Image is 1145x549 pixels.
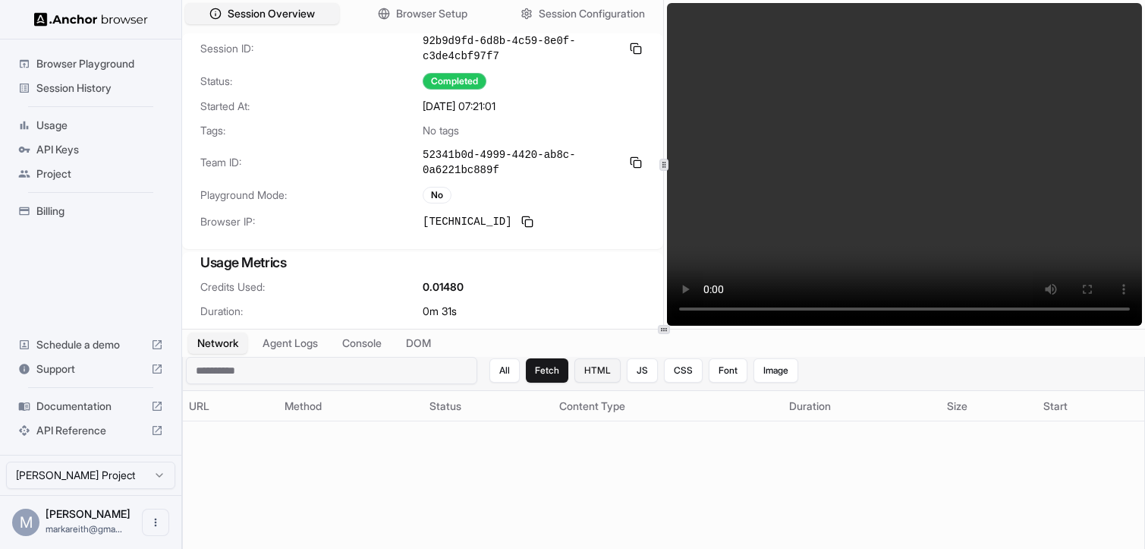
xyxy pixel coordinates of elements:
[36,399,145,414] span: Documentation
[947,399,1030,414] div: Size
[12,418,169,443] div: API Reference
[228,6,315,21] span: Session Overview
[200,41,423,56] span: Session ID:
[12,76,169,100] div: Session History
[46,523,122,535] span: markareith@gmail.com
[574,358,621,383] button: HTML
[285,399,417,414] div: Method
[46,507,131,520] span: Mark Reith
[36,56,163,71] span: Browser Playground
[142,509,169,536] button: Open menu
[12,137,169,162] div: API Keys
[627,358,658,383] button: JS
[12,199,169,223] div: Billing
[36,166,163,181] span: Project
[36,361,145,377] span: Support
[423,279,464,295] span: 0.01480
[539,6,645,21] span: Session Configuration
[423,147,621,178] span: 52341b0d-4999-4420-ab8c-0a6221bc889f
[200,155,423,170] span: Team ID:
[200,252,645,273] h3: Usage Metrics
[36,118,163,133] span: Usage
[423,99,495,114] span: [DATE] 07:21:01
[12,162,169,186] div: Project
[429,399,546,414] div: Status
[12,52,169,76] div: Browser Playground
[200,279,423,295] span: Credits Used:
[397,333,440,354] button: DOM
[423,33,621,64] span: 92b9d9fd-6d8b-4c59-8e0f-c3de4cbf97f7
[423,187,451,204] div: No
[709,358,747,383] button: Font
[559,399,777,414] div: Content Type
[36,337,145,352] span: Schedule a demo
[12,357,169,381] div: Support
[253,333,327,354] button: Agent Logs
[396,6,467,21] span: Browser Setup
[423,214,512,229] span: [TECHNICAL_ID]
[200,304,423,319] span: Duration:
[423,73,486,90] div: Completed
[36,204,163,219] span: Billing
[12,509,39,536] div: M
[36,423,145,438] span: API Reference
[188,333,247,354] button: Network
[753,358,798,383] button: Image
[12,113,169,137] div: Usage
[423,304,457,319] span: 0m 31s
[189,399,272,414] div: URL
[789,399,936,414] div: Duration
[12,394,169,418] div: Documentation
[664,358,703,383] button: CSS
[200,99,423,114] span: Started At:
[423,123,459,138] span: No tags
[12,333,169,357] div: Schedule a demo
[333,333,391,354] button: Console
[200,214,423,229] span: Browser IP:
[200,123,423,138] span: Tags:
[489,358,520,383] button: All
[34,12,148,27] img: Anchor Logo
[526,358,568,383] button: Fetch
[36,80,163,96] span: Session History
[36,142,163,157] span: API Keys
[200,74,423,89] span: Status:
[1043,399,1138,414] div: Start
[200,188,423,203] span: Playground Mode:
